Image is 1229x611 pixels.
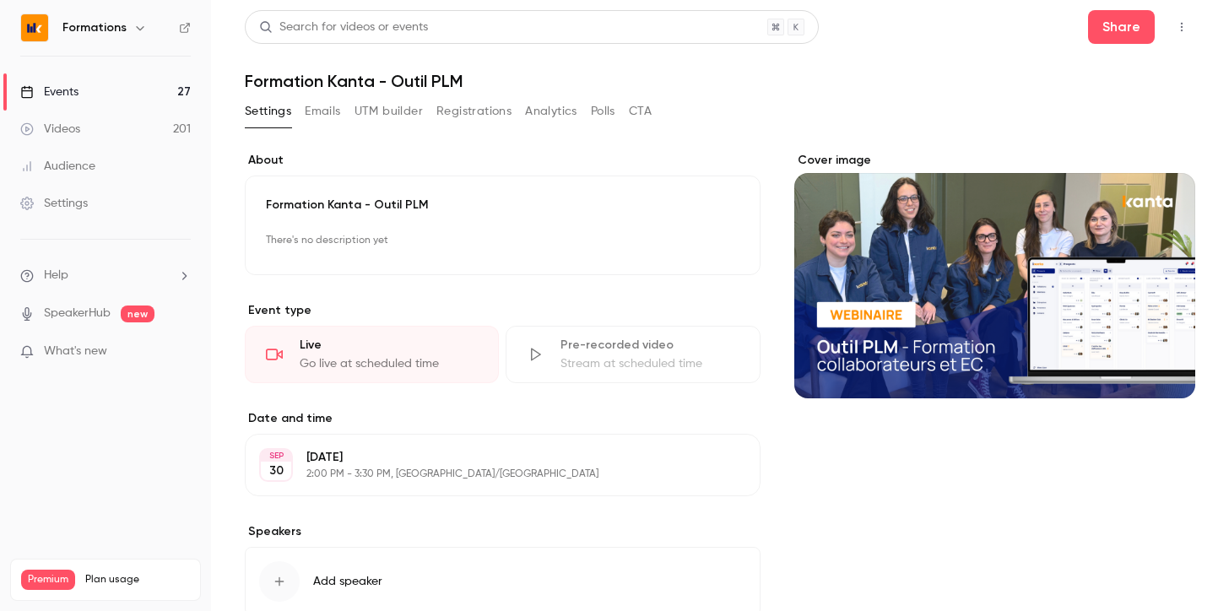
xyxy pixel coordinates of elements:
[1088,10,1155,44] button: Share
[245,326,499,383] div: LiveGo live at scheduled time
[591,98,615,125] button: Polls
[20,121,80,138] div: Videos
[525,98,577,125] button: Analytics
[629,98,652,125] button: CTA
[560,355,739,372] div: Stream at scheduled time
[245,523,761,540] label: Speakers
[121,305,154,322] span: new
[21,14,48,41] img: Formations
[306,449,671,466] p: [DATE]
[560,337,739,354] div: Pre-recorded video
[259,19,428,36] div: Search for videos or events
[436,98,512,125] button: Registrations
[85,573,190,587] span: Plan usage
[20,267,191,284] li: help-dropdown-opener
[794,152,1195,398] section: Cover image
[313,573,382,590] span: Add speaker
[62,19,127,36] h6: Formations
[506,326,760,383] div: Pre-recorded videoStream at scheduled time
[44,267,68,284] span: Help
[266,197,739,214] p: Formation Kanta - Outil PLM
[20,84,79,100] div: Events
[794,152,1195,169] label: Cover image
[44,305,111,322] a: SpeakerHub
[21,570,75,590] span: Premium
[305,98,340,125] button: Emails
[300,355,478,372] div: Go live at scheduled time
[44,343,107,360] span: What's new
[245,98,291,125] button: Settings
[261,450,291,462] div: SEP
[355,98,423,125] button: UTM builder
[306,468,671,481] p: 2:00 PM - 3:30 PM, [GEOGRAPHIC_DATA]/[GEOGRAPHIC_DATA]
[300,337,478,354] div: Live
[171,344,191,360] iframe: Noticeable Trigger
[245,71,1195,91] h1: Formation Kanta - Outil PLM
[20,158,95,175] div: Audience
[245,152,761,169] label: About
[20,195,88,212] div: Settings
[245,302,761,319] p: Event type
[269,462,284,479] p: 30
[245,410,761,427] label: Date and time
[266,227,739,254] p: There's no description yet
